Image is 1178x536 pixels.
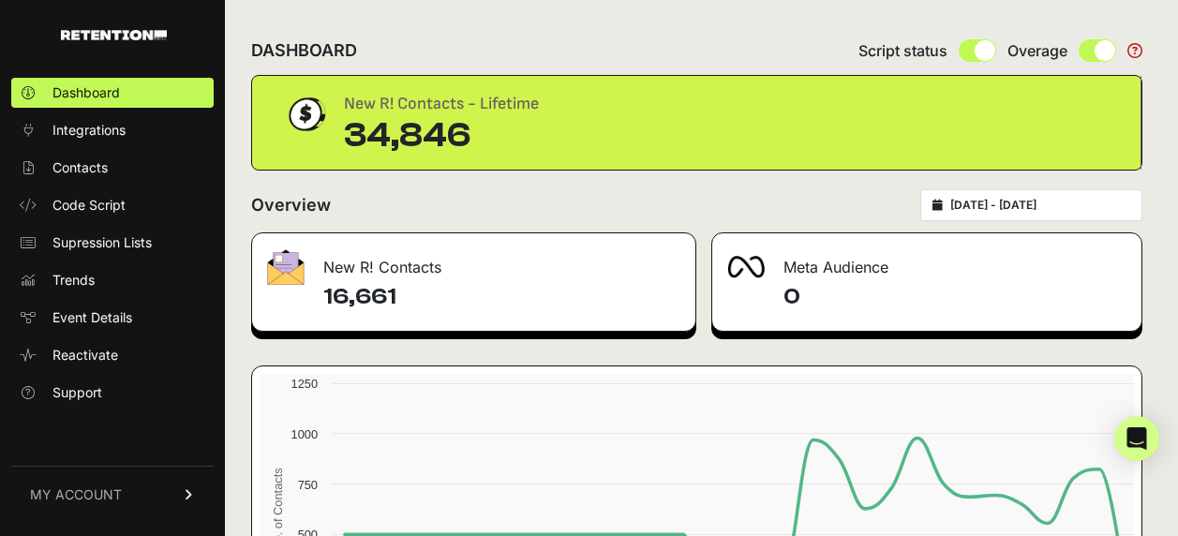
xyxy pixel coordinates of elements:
span: Support [52,383,102,402]
div: Meta Audience [712,233,1142,290]
a: Dashboard [11,78,214,108]
text: 750 [298,478,318,492]
a: Contacts [11,153,214,183]
h2: Overview [251,192,331,218]
div: New R! Contacts - Lifetime [344,91,539,117]
a: Integrations [11,115,214,145]
h4: 16,661 [323,282,680,312]
span: Integrations [52,121,126,140]
a: Reactivate [11,340,214,370]
img: Retention.com [61,30,167,40]
span: Dashboard [52,83,120,102]
a: Supression Lists [11,228,214,258]
img: fa-meta-2f981b61bb99beabf952f7030308934f19ce035c18b003e963880cc3fabeebb7.png [727,256,765,278]
span: Overage [1007,39,1067,62]
span: Event Details [52,308,132,327]
h2: DASHBOARD [251,37,357,64]
img: dollar-coin-05c43ed7efb7bc0c12610022525b4bbbb207c7efeef5aecc26f025e68dcafac9.png [282,91,329,138]
div: Open Intercom Messenger [1114,416,1159,461]
span: Code Script [52,196,126,215]
div: New R! Contacts [252,233,695,290]
a: MY ACCOUNT [11,466,214,523]
h4: 0 [783,282,1127,312]
span: Script status [858,39,947,62]
span: Trends [52,271,95,290]
div: 34,846 [344,117,539,155]
a: Support [11,378,214,408]
img: fa-envelope-19ae18322b30453b285274b1b8af3d052b27d846a4fbe8435d1a52b978f639a2.png [267,249,305,285]
span: MY ACCOUNT [30,485,122,504]
a: Trends [11,265,214,295]
span: Contacts [52,158,108,177]
a: Event Details [11,303,214,333]
text: 1000 [291,427,318,441]
span: Reactivate [52,346,118,365]
span: Supression Lists [52,233,152,252]
text: 1250 [291,377,318,391]
a: Code Script [11,190,214,220]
